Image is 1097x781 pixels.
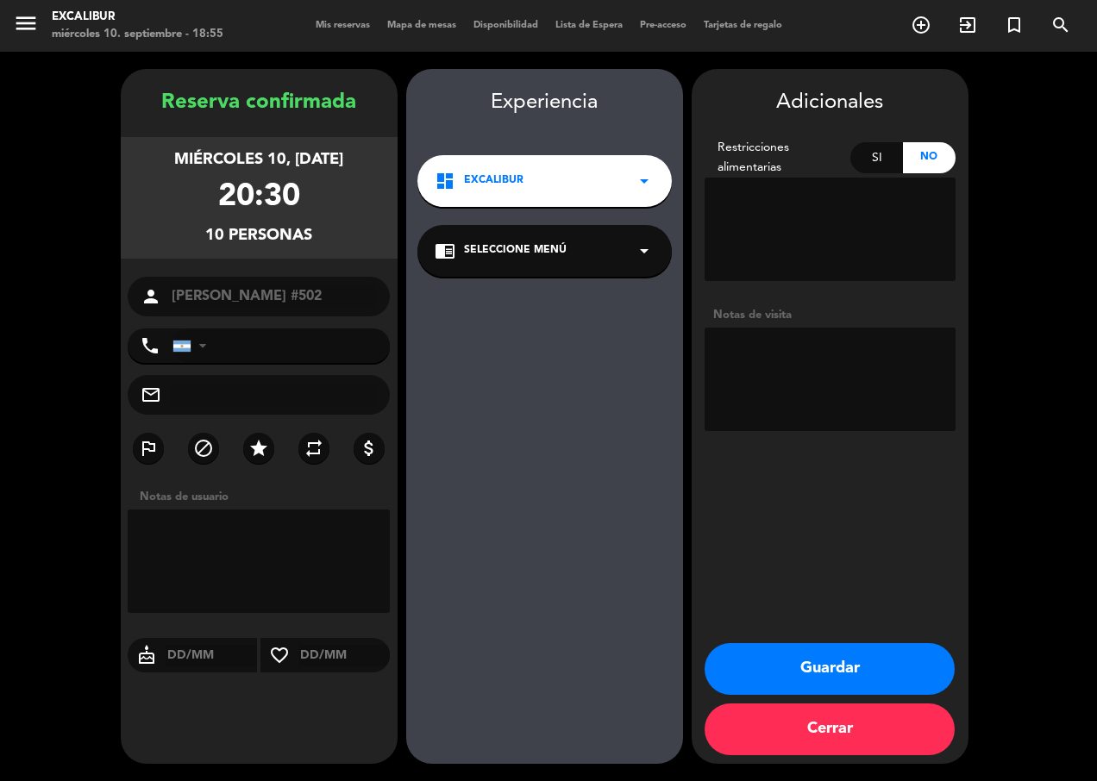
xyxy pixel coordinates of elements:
[1050,15,1071,35] i: search
[547,21,631,30] span: Lista de Espera
[379,21,465,30] span: Mapa de mesas
[435,241,455,261] i: chrome_reader_mode
[131,488,398,506] div: Notas de usuario
[465,21,547,30] span: Disponibilidad
[695,21,791,30] span: Tarjetas de regalo
[128,645,166,665] i: cake
[911,15,931,35] i: add_circle_outline
[631,21,695,30] span: Pre-acceso
[903,142,956,173] div: No
[406,86,683,120] div: Experiencia
[705,86,956,120] div: Adicionales
[705,643,955,695] button: Guardar
[13,10,39,36] i: menu
[359,438,379,459] i: attach_money
[141,286,161,307] i: person
[121,86,398,120] div: Reserva confirmada
[140,335,160,356] i: phone
[174,147,343,172] div: miércoles 10, [DATE]
[634,241,655,261] i: arrow_drop_down
[705,703,955,755] button: Cerrar
[141,384,161,405] i: mail_outline
[435,171,455,191] i: dashboard
[193,438,214,459] i: block
[205,223,312,248] div: 10 personas
[52,9,223,26] div: Excalibur
[173,329,213,362] div: Argentina: +54
[13,10,39,42] button: menu
[957,15,978,35] i: exit_to_app
[705,138,851,178] div: Restricciones alimentarias
[166,645,258,666] input: DD/MM
[298,645,391,666] input: DD/MM
[705,306,956,324] div: Notas de visita
[138,438,159,459] i: outlined_flag
[248,438,269,459] i: star
[464,172,523,190] span: Excalibur
[464,242,567,259] span: Seleccione Menú
[634,171,655,191] i: arrow_drop_down
[260,645,298,665] i: favorite_border
[307,21,379,30] span: Mis reservas
[1004,15,1025,35] i: turned_in_not
[850,142,903,173] div: Si
[304,438,324,459] i: repeat
[218,172,300,223] div: 20:30
[52,26,223,43] div: miércoles 10. septiembre - 18:55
